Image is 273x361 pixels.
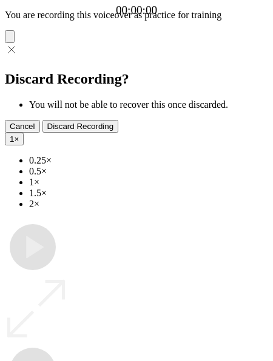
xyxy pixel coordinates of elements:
li: 0.25× [29,155,268,166]
button: 1× [5,133,24,145]
li: 1× [29,177,268,188]
button: Cancel [5,120,40,133]
li: 2× [29,199,268,210]
span: 1 [10,134,14,144]
li: You will not be able to recover this once discarded. [29,99,268,110]
button: Discard Recording [42,120,119,133]
li: 1.5× [29,188,268,199]
h2: Discard Recording? [5,71,268,87]
a: 00:00:00 [116,4,157,17]
li: 0.5× [29,166,268,177]
p: You are recording this voiceover as practice for training [5,10,268,21]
